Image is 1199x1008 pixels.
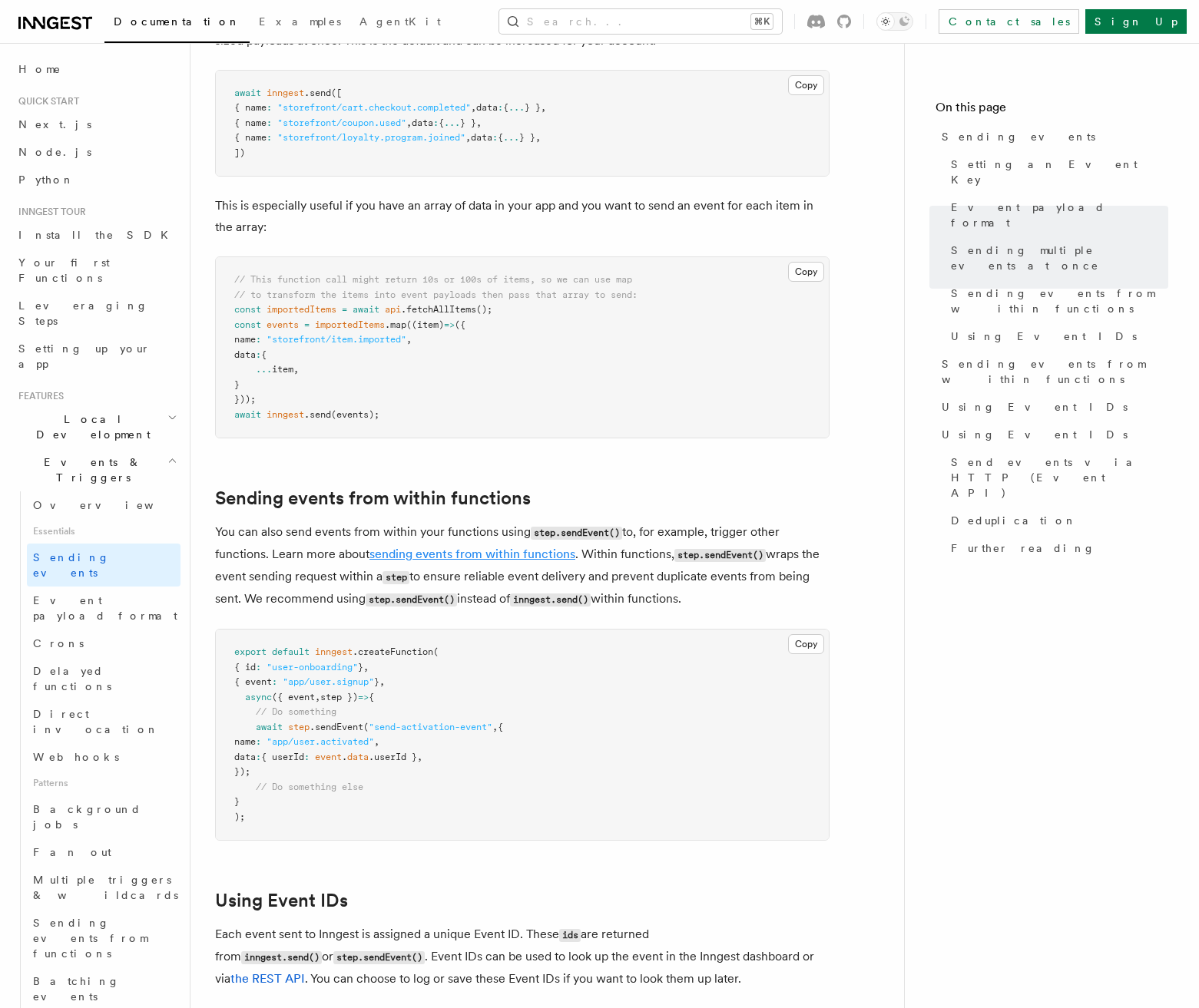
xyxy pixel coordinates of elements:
[234,662,256,673] span: { id
[353,646,433,657] span: .createFunction
[1085,9,1187,34] a: Sign Up
[433,117,439,128] span: :
[439,117,444,128] span: {
[492,722,498,732] span: ,
[315,646,353,657] span: inngest
[234,766,250,777] span: });
[234,88,261,98] span: await
[18,146,91,158] span: Node.js
[261,349,267,360] span: {
[234,811,245,822] span: );
[788,634,824,654] button: Copy
[942,356,1168,387] span: Sending events from within functions
[498,722,503,732] span: {
[33,708,159,735] span: Direct invocation
[465,132,471,143] span: ,
[234,147,245,158] span: ])
[12,249,181,292] a: Your first Functions
[33,846,111,858] span: Fan out
[369,547,575,561] a: sending events from within functions
[350,5,450,41] a: AgentKit
[942,399,1128,415] span: Using Event IDs
[945,448,1168,507] a: Send events via HTTP (Event API)
[12,111,181,138] a: Next.js
[234,132,267,143] span: { name
[267,102,272,113] span: :
[385,304,401,315] span: api
[18,174,75,186] span: Python
[417,752,422,762] span: ,
[541,102,546,113] span: ,
[366,593,457,606] code: step.sendEvent()
[304,752,310,762] span: :
[27,491,181,519] a: Overview
[215,521,830,610] p: You can also send events from within your functions using to, for example, trigger other function...
[383,571,409,584] code: step
[33,665,111,692] span: Delayed functions
[267,132,272,143] span: :
[272,692,315,702] span: ({ event
[304,319,310,330] span: =
[27,700,181,743] a: Direct invocation
[476,117,482,128] span: ,
[751,14,773,29] kbd: ⌘K
[331,88,342,98] span: ([
[234,379,240,390] span: }
[363,662,369,673] span: ,
[492,132,498,143] span: :
[951,454,1168,501] span: Send events via HTTP (Event API)
[936,421,1168,448] a: Using Event IDs
[261,752,304,762] span: { userId
[498,132,503,143] span: {
[12,95,79,107] span: Quick start
[788,75,824,95] button: Copy
[315,752,342,762] span: event
[406,117,412,128] span: ,
[277,132,465,143] span: "storefront/loyalty.program.joined"
[283,676,374,687] span: "app/user.signup"
[535,132,541,143] span: ,
[471,102,476,113] span: ,
[945,507,1168,534] a: Deduplication
[245,692,272,702] span: async
[12,166,181,193] a: Python
[27,657,181,700] a: Delayed functions
[267,662,358,673] span: "user-onboarding"
[18,118,91,131] span: Next.js
[531,527,622,540] code: step.sendEvent()
[476,304,492,315] span: ();
[272,364,293,375] span: item
[503,132,519,143] span: ...
[267,409,304,420] span: inngest
[363,722,369,732] span: (
[945,236,1168,279] a: Sending multiple events at once
[455,319,465,330] span: ({
[27,630,181,657] a: Crons
[951,157,1168,187] span: Setting an Event Key
[499,9,782,34] button: Search...⌘K
[277,102,471,113] span: "storefront/cart.checkout.completed"
[33,917,147,960] span: Sending events from functions
[942,427,1128,442] span: Using Event IDs
[272,676,277,687] span: :
[951,286,1168,316] span: Sending events from within functions
[33,594,177,622] span: Event payload format
[315,319,385,330] span: importedItems
[945,193,1168,236] a: Event payload format
[304,88,331,98] span: .send
[256,349,261,360] span: :
[12,390,64,402] span: Features
[525,102,541,113] span: } }
[315,692,320,702] span: ,
[936,350,1168,393] a: Sending events from within functions
[267,88,304,98] span: inngest
[27,519,181,544] span: Essentials
[18,342,151,370] span: Setting up your app
[406,334,412,345] span: ,
[27,838,181,866] a: Fan out
[12,454,167,485] span: Events & Triggers
[342,752,347,762] span: .
[320,692,358,702] span: step })
[215,924,830,990] p: Each event sent to Inngest is assigned a unique Event ID. These are returned from or . Event IDs ...
[412,117,433,128] span: data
